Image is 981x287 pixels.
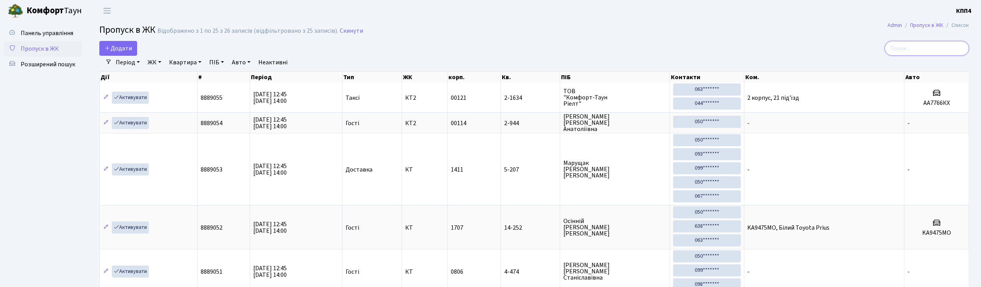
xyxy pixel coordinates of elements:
[451,165,463,174] span: 1411
[4,25,82,41] a: Панель управління
[206,56,227,69] a: ПІБ
[26,4,82,18] span: Таун
[112,117,149,129] a: Активувати
[670,72,745,83] th: Контакти
[908,229,966,237] h5: KA9475MO
[198,72,250,83] th: #
[340,27,363,35] a: Скинути
[563,113,667,132] span: [PERSON_NAME] [PERSON_NAME] Анатоліївна
[910,21,944,29] a: Пропуск в ЖК
[563,262,667,281] span: [PERSON_NAME] [PERSON_NAME] Станіславівна
[99,23,155,37] span: Пропуск в ЖК
[748,223,830,232] span: KA9475MO, Білий Toyota Prius
[342,72,402,83] th: Тип
[346,95,360,101] span: Таксі
[253,115,287,131] span: [DATE] 12:45 [DATE] 14:00
[157,27,338,35] div: Відображено з 1 по 25 з 26 записів (відфільтровано з 25 записів).
[405,95,444,101] span: КТ2
[112,221,149,234] a: Активувати
[501,72,560,83] th: Кв.
[563,160,667,179] span: Марущак [PERSON_NAME] [PERSON_NAME]
[504,269,557,275] span: 4-474
[908,119,910,128] span: -
[504,95,557,101] span: 2-1634
[405,225,444,231] span: КТ
[905,72,969,83] th: Авто
[908,268,910,276] span: -
[112,266,149,278] a: Активувати
[563,218,667,237] span: Осінній [PERSON_NAME] [PERSON_NAME]
[745,72,905,83] th: Ком.
[560,72,670,83] th: ПІБ
[201,94,222,102] span: 8889055
[402,72,448,83] th: ЖК
[346,120,359,126] span: Гості
[253,220,287,235] span: [DATE] 12:45 [DATE] 14:00
[26,4,64,17] b: Комфорт
[201,268,222,276] span: 8889051
[97,4,117,17] button: Переключити навігацію
[405,167,444,173] span: КТ
[748,268,750,276] span: -
[201,165,222,174] span: 8889053
[21,29,73,37] span: Панель управління
[100,72,198,83] th: Дії
[451,94,466,102] span: 00121
[748,94,799,102] span: 2 корпус, 21 під'їзд
[145,56,164,69] a: ЖК
[563,88,667,107] span: ТОВ "Комфорт-Таун Ріелт"
[888,21,902,29] a: Admin
[346,167,372,173] span: Доставка
[451,119,466,128] span: 00114
[885,41,969,56] input: Пошук...
[112,92,149,104] a: Активувати
[99,41,137,56] a: Додати
[748,119,750,128] span: -
[346,269,359,275] span: Гості
[448,72,501,83] th: корп.
[166,56,205,69] a: Квартира
[504,225,557,231] span: 14-252
[908,99,966,107] h5: АА7766КХ
[21,60,75,69] span: Розширений пошук
[908,165,910,174] span: -
[405,120,444,126] span: КТ2
[451,268,463,276] span: 0806
[229,56,254,69] a: Авто
[405,269,444,275] span: КТ
[346,225,359,231] span: Гості
[201,119,222,128] span: 8889054
[112,163,149,175] a: Активувати
[255,56,291,69] a: Неактивні
[21,44,59,53] span: Пропуск в ЖК
[250,72,342,83] th: Період
[748,165,750,174] span: -
[113,56,143,69] a: Період
[451,223,463,232] span: 1707
[956,7,972,15] b: КПП4
[253,264,287,279] span: [DATE] 12:45 [DATE] 14:00
[876,17,981,34] nav: breadcrumb
[956,6,972,16] a: КПП4
[4,57,82,72] a: Розширений пошук
[8,3,23,19] img: logo.png
[504,167,557,173] span: 5-207
[253,90,287,105] span: [DATE] 12:45 [DATE] 14:00
[253,162,287,177] span: [DATE] 12:45 [DATE] 14:00
[504,120,557,126] span: 2-944
[104,44,132,53] span: Додати
[201,223,222,232] span: 8889052
[4,41,82,57] a: Пропуск в ЖК
[944,21,969,30] li: Список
